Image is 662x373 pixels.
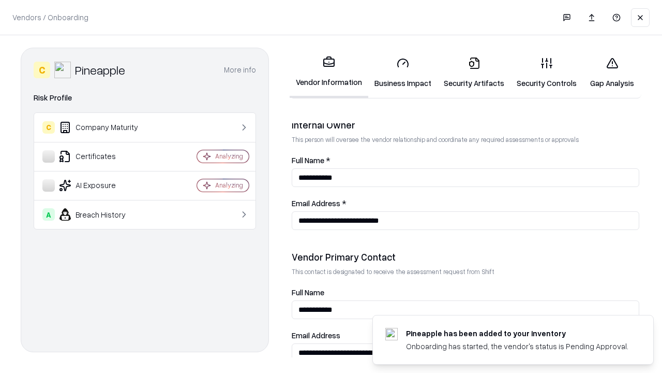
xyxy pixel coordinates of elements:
div: Analyzing [215,152,243,161]
div: Internal Owner [292,119,639,131]
a: Vendor Information [290,48,368,98]
div: Pineapple [75,62,125,78]
div: Pineapple has been added to your inventory [406,328,628,339]
div: C [42,121,55,134]
div: Company Maturity [42,121,166,134]
div: Breach History [42,208,166,221]
div: Analyzing [215,181,243,190]
p: This person will oversee the vendor relationship and coordinate any required assessments or appro... [292,135,639,144]
div: Onboarding has started, the vendor's status is Pending Approval. [406,341,628,352]
label: Full Name [292,289,639,296]
div: Certificates [42,150,166,163]
div: Vendor Primary Contact [292,251,639,263]
button: More info [224,61,256,79]
a: Security Artifacts [438,49,510,97]
p: Vendors / Onboarding [12,12,88,23]
img: Pineapple [54,62,71,78]
label: Full Name * [292,156,639,164]
a: Gap Analysis [583,49,641,97]
a: Security Controls [510,49,583,97]
img: pineappleenergy.com [385,328,398,340]
div: AI Exposure [42,179,166,192]
div: Risk Profile [34,92,256,104]
div: C [34,62,50,78]
a: Business Impact [368,49,438,97]
p: This contact is designated to receive the assessment request from Shift [292,267,639,276]
label: Email Address [292,332,639,339]
div: A [42,208,55,221]
label: Email Address * [292,199,639,207]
